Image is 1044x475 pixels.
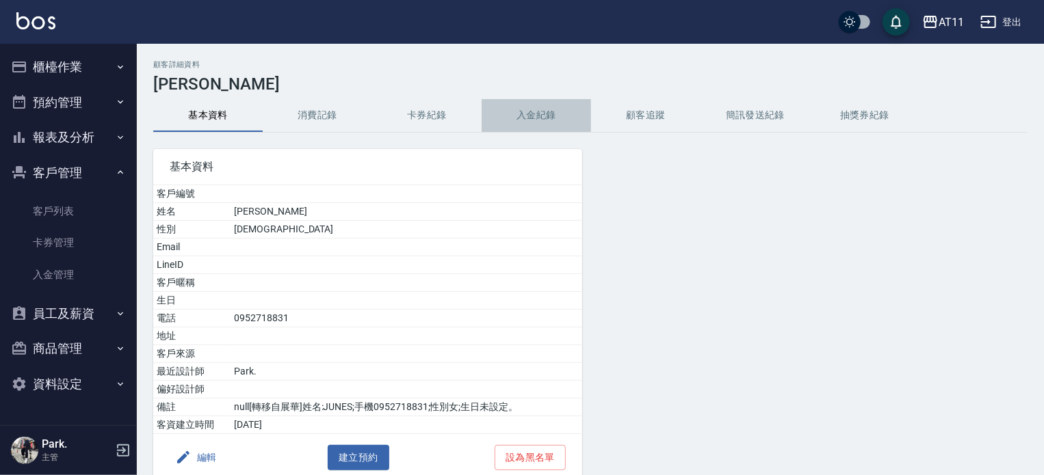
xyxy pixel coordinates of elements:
[917,8,969,36] button: AT11
[5,120,131,155] button: 報表及分析
[42,437,112,451] h5: Park.
[153,310,231,327] td: 電話
[5,49,131,85] button: 櫃檯作業
[153,203,231,221] td: 姓名
[231,203,582,221] td: [PERSON_NAME]
[495,445,566,470] button: 設為黑名單
[153,345,231,363] td: 客戶來源
[701,99,810,132] button: 簡訊發送紀錄
[5,331,131,366] button: 商品管理
[5,259,131,290] a: 入金管理
[153,381,231,398] td: 偏好設計師
[591,99,701,132] button: 顧客追蹤
[153,239,231,256] td: Email
[153,274,231,292] td: 客戶暱稱
[883,8,910,36] button: save
[153,292,231,310] td: 生日
[153,99,263,132] button: 基本資料
[231,416,582,434] td: [DATE]
[153,74,1028,94] h3: [PERSON_NAME]
[11,437,38,464] img: Person
[153,416,231,434] td: 客資建立時間
[153,60,1028,69] h2: 顧客詳細資料
[231,363,582,381] td: Park.
[16,12,55,29] img: Logo
[153,221,231,239] td: 性別
[153,363,231,381] td: 最近設計師
[939,14,964,31] div: AT11
[5,85,131,120] button: 預約管理
[231,398,582,416] td: null[轉移自展華]姓名:JUNES;手機0952718831;性別女;生日未設定。
[153,185,231,203] td: 客戶編號
[153,398,231,416] td: 備註
[5,195,131,227] a: 客戶列表
[231,221,582,239] td: [DEMOGRAPHIC_DATA]
[975,10,1028,35] button: 登出
[482,99,591,132] button: 入金紀錄
[42,451,112,463] p: 主管
[263,99,372,132] button: 消費記錄
[170,160,566,174] span: 基本資料
[5,155,131,191] button: 客戶管理
[328,445,389,470] button: 建立預約
[231,310,582,327] td: 0952718831
[372,99,482,132] button: 卡券紀錄
[810,99,919,132] button: 抽獎券紀錄
[170,445,222,470] button: 編輯
[153,256,231,274] td: LineID
[5,366,131,402] button: 資料設定
[153,327,231,345] td: 地址
[5,296,131,331] button: 員工及薪資
[5,227,131,258] a: 卡券管理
